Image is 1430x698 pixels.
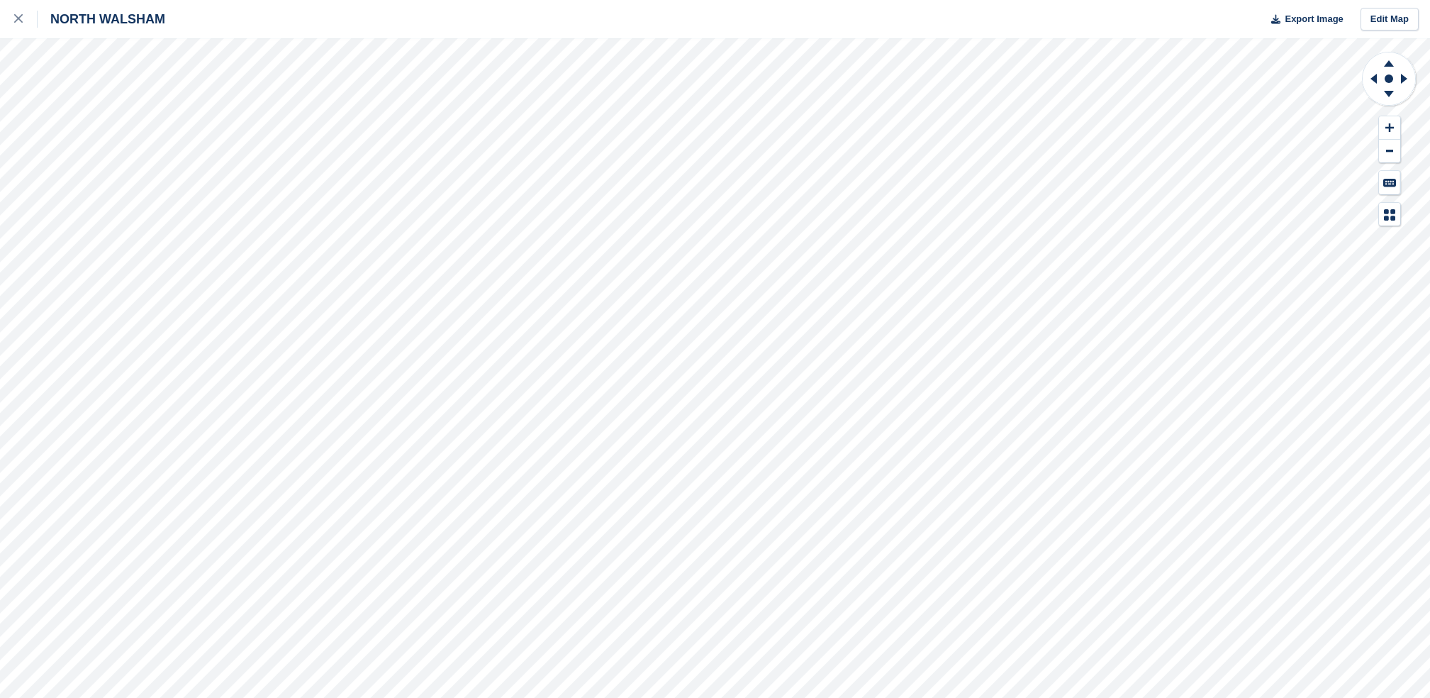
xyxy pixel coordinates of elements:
div: NORTH WALSHAM [38,11,165,28]
button: Keyboard Shortcuts [1379,171,1400,194]
a: Edit Map [1361,8,1419,31]
span: Export Image [1285,12,1343,26]
button: Export Image [1263,8,1344,31]
button: Zoom Out [1379,140,1400,163]
button: Map Legend [1379,203,1400,226]
button: Zoom In [1379,116,1400,140]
